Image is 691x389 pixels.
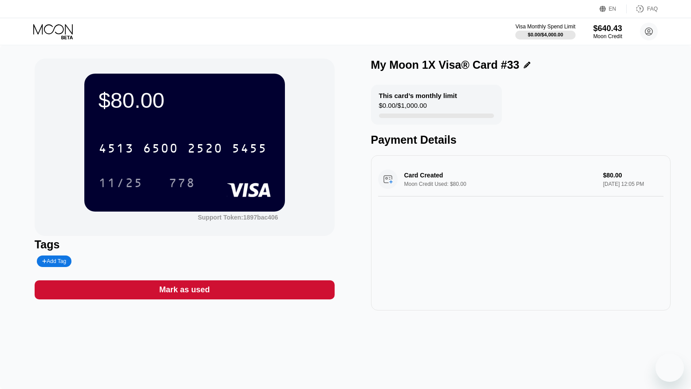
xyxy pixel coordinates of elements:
[232,142,267,157] div: 5455
[99,177,143,191] div: 11/25
[162,172,202,194] div: 778
[92,172,150,194] div: 11/25
[42,258,66,264] div: Add Tag
[593,24,622,39] div: $640.43Moon Credit
[593,24,622,33] div: $640.43
[198,214,278,221] div: Support Token:1897bac406
[169,177,195,191] div: 778
[515,24,575,39] div: Visa Monthly Spend Limit$0.00/$4,000.00
[371,59,520,71] div: My Moon 1X Visa® Card #33
[627,4,658,13] div: FAQ
[99,142,134,157] div: 4513
[93,137,272,159] div: 4513650025205455
[371,134,671,146] div: Payment Details
[609,6,616,12] div: EN
[37,255,71,267] div: Add Tag
[600,4,627,13] div: EN
[379,102,427,114] div: $0.00 / $1,000.00
[35,238,335,251] div: Tags
[187,142,223,157] div: 2520
[198,214,278,221] div: Support Token: 1897bac406
[379,92,457,99] div: This card’s monthly limit
[647,6,658,12] div: FAQ
[143,142,178,157] div: 6500
[593,33,622,39] div: Moon Credit
[515,24,575,30] div: Visa Monthly Spend Limit
[159,285,210,295] div: Mark as used
[99,88,271,113] div: $80.00
[655,354,684,382] iframe: Кнопка запуска окна обмена сообщениями
[528,32,563,37] div: $0.00 / $4,000.00
[35,280,335,299] div: Mark as used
